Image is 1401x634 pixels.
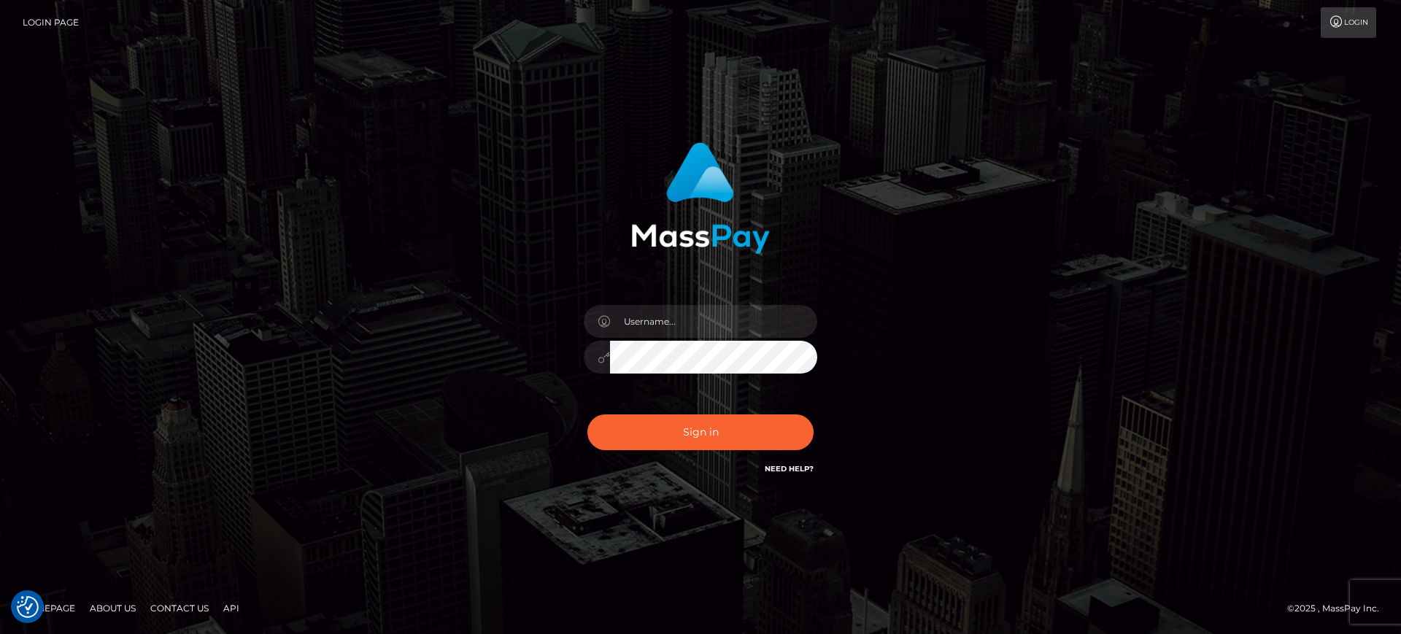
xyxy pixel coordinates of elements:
a: API [217,597,245,619]
button: Sign in [587,414,814,450]
img: MassPay Login [631,142,770,254]
a: Homepage [16,597,81,619]
a: About Us [84,597,142,619]
a: Contact Us [144,597,215,619]
input: Username... [610,305,817,338]
div: © 2025 , MassPay Inc. [1287,600,1390,616]
a: Need Help? [765,464,814,473]
img: Revisit consent button [17,596,39,618]
a: Login Page [23,7,79,38]
button: Consent Preferences [17,596,39,618]
a: Login [1321,7,1376,38]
